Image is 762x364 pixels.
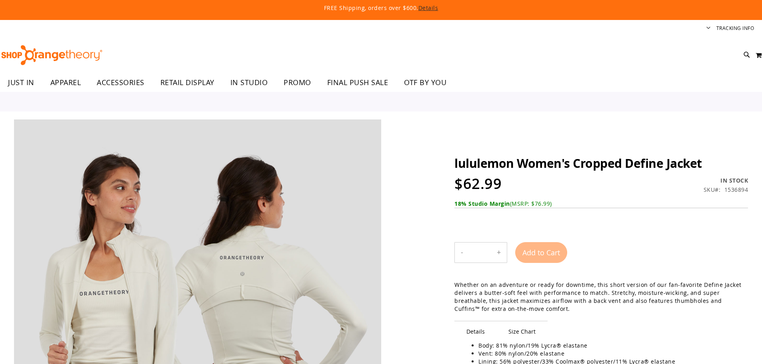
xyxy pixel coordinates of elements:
p: FREE Shipping, orders over $600. [141,4,621,12]
b: 18% Studio Margin [454,200,510,207]
button: Account menu [706,25,710,32]
span: FINAL PUSH SALE [327,74,388,91]
a: Details [418,4,438,12]
button: Increase product quantity [491,243,507,263]
span: ACCESSORIES [97,74,144,91]
li: Body: 81% nylon/19% Lycra® elastane [478,342,740,350]
span: $62.99 [454,174,502,193]
span: APPAREL [50,74,81,91]
span: JUST IN [8,74,34,91]
span: Size Chart [496,321,548,342]
div: Availability [704,177,748,185]
div: (MSRP: $76.99) [454,200,748,208]
div: Whether on an adventure or ready for downtime, this short version of our fan-favorite Define Jack... [454,281,748,313]
span: lululemon Women's Cropped Define Jacket [454,155,702,171]
a: PROMO [276,74,319,92]
span: Details [454,321,497,342]
div: In stock [704,177,748,185]
strong: SKU [704,186,721,193]
a: OTF BY YOU [396,74,454,92]
a: ACCESSORIES [89,74,152,92]
input: Product quantity [469,243,491,262]
a: FINAL PUSH SALE [319,74,396,92]
span: PROMO [284,74,311,91]
a: RETAIL DISPLAY [152,74,222,92]
span: OTF BY YOU [404,74,446,91]
a: APPAREL [42,74,89,91]
a: IN STUDIO [222,74,276,92]
li: Vent: 80% nylon/20% elastane [478,350,740,358]
button: Decrease product quantity [455,243,469,263]
span: IN STUDIO [230,74,268,91]
a: Tracking Info [716,25,754,32]
span: RETAIL DISPLAY [160,74,214,91]
div: 1536894 [724,186,748,194]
